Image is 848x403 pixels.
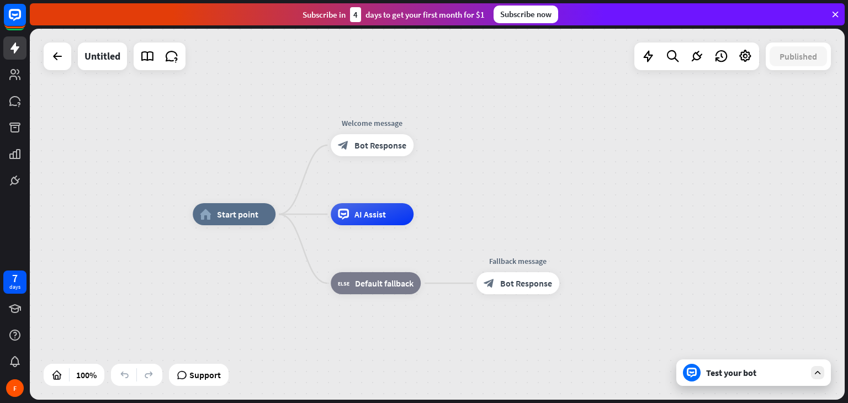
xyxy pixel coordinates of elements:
[468,256,568,267] div: Fallback message
[73,366,100,384] div: 100%
[338,140,349,151] i: block_bot_response
[303,7,485,22] div: Subscribe in days to get your first month for $1
[322,118,422,129] div: Welcome message
[500,278,552,289] span: Bot Response
[770,46,827,66] button: Published
[200,209,211,220] i: home_2
[6,379,24,397] div: F
[3,271,26,294] a: 7 days
[706,367,805,378] div: Test your bot
[355,278,414,289] span: Default fallback
[354,140,406,151] span: Bot Response
[354,209,386,220] span: AI Assist
[217,209,258,220] span: Start point
[84,43,120,70] div: Untitled
[9,283,20,291] div: days
[494,6,558,23] div: Subscribe now
[484,278,495,289] i: block_bot_response
[189,366,221,384] span: Support
[9,4,42,38] button: Open LiveChat chat widget
[350,7,361,22] div: 4
[12,273,18,283] div: 7
[338,278,349,289] i: block_fallback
